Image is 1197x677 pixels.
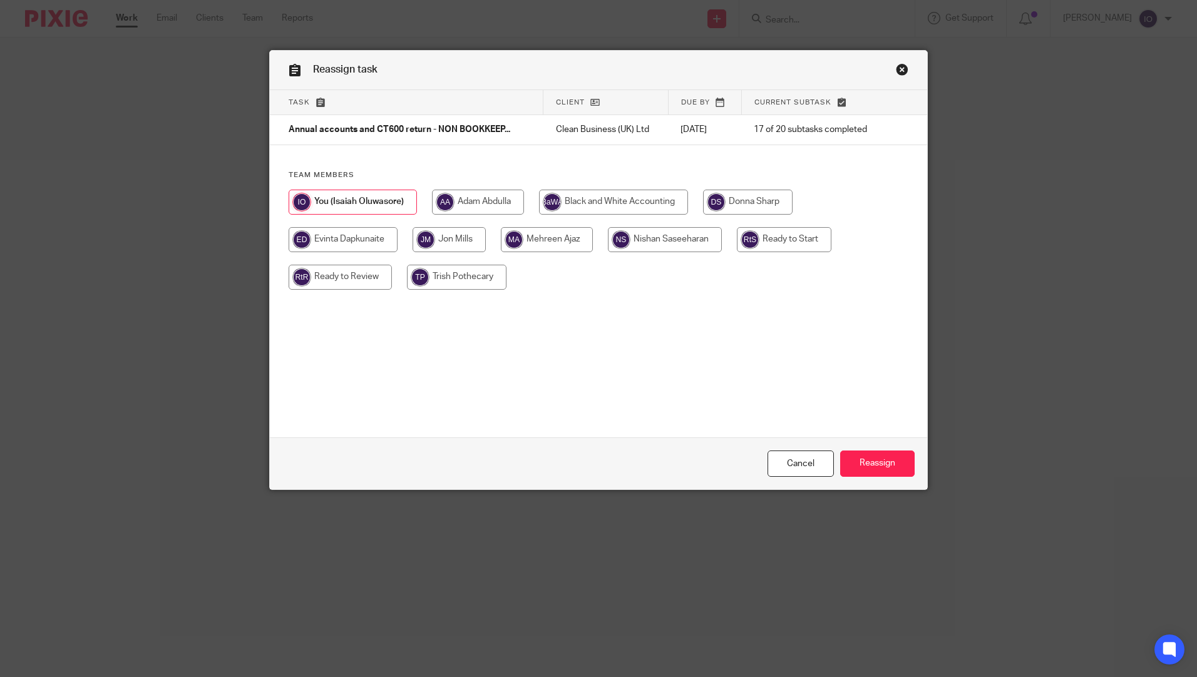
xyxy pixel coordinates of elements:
span: Due by [681,99,710,106]
td: 17 of 20 subtasks completed [741,115,887,145]
a: Close this dialog window [896,63,908,80]
p: [DATE] [681,123,729,136]
span: Task [289,99,310,106]
span: Current subtask [754,99,831,106]
span: Client [556,99,585,106]
p: Clean Business (UK) Ltd [556,123,655,136]
h4: Team members [289,170,908,180]
a: Close this dialog window [768,450,834,477]
span: Reassign task [313,64,378,74]
input: Reassign [840,450,915,477]
span: Annual accounts and CT600 return - NON BOOKKEEP... [289,126,510,135]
